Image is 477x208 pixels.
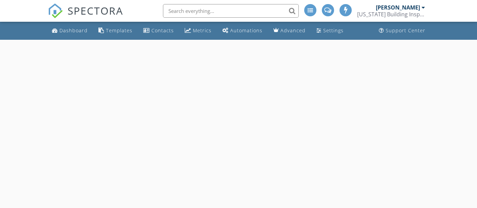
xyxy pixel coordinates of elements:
[96,24,135,37] a: Templates
[357,11,425,18] div: Florida Building Inspectorz
[376,24,428,37] a: Support Center
[376,4,420,11] div: [PERSON_NAME]
[48,3,63,18] img: The Best Home Inspection Software - Spectora
[280,27,306,34] div: Advanced
[68,3,123,18] span: SPECTORA
[163,4,299,18] input: Search everything...
[271,24,308,37] a: Advanced
[151,27,174,34] div: Contacts
[49,24,90,37] a: Dashboard
[193,27,212,34] div: Metrics
[106,27,132,34] div: Templates
[386,27,425,34] div: Support Center
[323,27,344,34] div: Settings
[230,27,262,34] div: Automations
[141,24,177,37] a: Contacts
[220,24,265,37] a: Automations (Advanced)
[314,24,346,37] a: Settings
[48,9,123,23] a: SPECTORA
[59,27,88,34] div: Dashboard
[182,24,214,37] a: Metrics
